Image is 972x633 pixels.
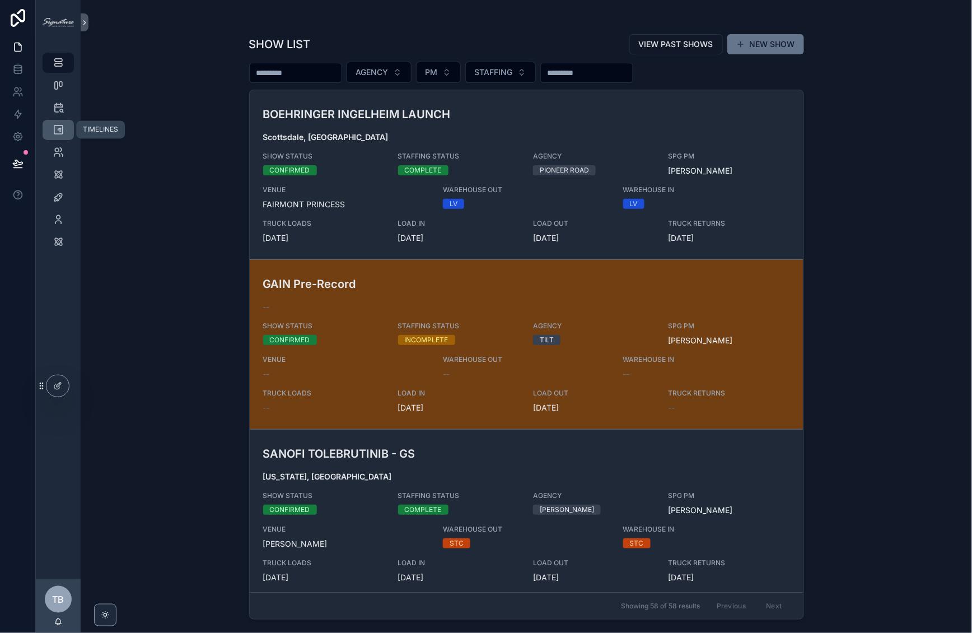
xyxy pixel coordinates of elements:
[250,429,803,599] a: SANOFI TOLEBRUTINIB - GS[US_STATE], [GEOGRAPHIC_DATA]SHOW STATUSCONFIRMEDSTAFFING STATUSCOMPLETEA...
[250,90,803,259] a: BOEHRINGER INGELHEIM LAUNCHScottsdale, [GEOGRAPHIC_DATA]SHOW STATUSCONFIRMEDSTAFFING STATUSCOMPLE...
[668,152,789,161] span: SPG PM
[398,572,520,583] span: [DATE]
[533,219,655,228] span: LOAD OUT
[263,219,385,228] span: TRUCK LOADS
[398,389,520,398] span: LOAD IN
[270,165,310,175] div: CONFIRMED
[405,165,442,175] div: COMPLETE
[263,152,385,161] span: SHOW STATUS
[668,491,789,500] span: SPG PM
[727,34,804,54] button: NEW SHOW
[263,106,610,123] h3: BOEHRINGER INGELHEIM LAUNCH
[36,45,81,267] div: scrollable content
[629,34,723,54] button: VIEW PAST SHOWS
[263,491,385,500] span: SHOW STATUS
[630,538,644,548] div: STC
[443,355,610,364] span: WAREHOUSE OUT
[263,402,270,413] span: --
[533,402,655,413] span: [DATE]
[263,572,385,583] span: [DATE]
[621,602,700,611] span: Showing 58 of 58 results
[398,152,520,161] span: STAFFING STATUS
[263,389,385,398] span: TRUCK LOADS
[623,369,630,380] span: --
[249,36,311,52] h1: SHOW LIST
[443,185,610,194] span: WAREHOUSE OUT
[398,558,520,567] span: LOAD IN
[263,301,270,313] span: --
[668,219,789,228] span: TRUCK RETURNS
[270,505,310,515] div: CONFIRMED
[250,259,803,429] a: GAIN Pre-Record--SHOW STATUSCONFIRMEDSTAFFING STATUSINCOMPLETEAGENCYTILTSPG PM[PERSON_NAME]VENUE-...
[465,62,536,83] button: Select Button
[398,219,520,228] span: LOAD IN
[668,165,732,176] a: [PERSON_NAME]
[263,185,430,194] span: VENUE
[263,322,385,331] span: SHOW STATUS
[347,62,412,83] button: Select Button
[398,491,520,500] span: STAFFING STATUS
[533,572,655,583] span: [DATE]
[475,67,513,78] span: STAFFING
[263,558,385,567] span: TRUCK LOADS
[668,402,675,413] span: --
[533,232,655,244] span: [DATE]
[263,199,430,210] span: FAIRMONT PRINCESS
[263,445,610,462] h3: SANOFI TOLEBRUTINIB - GS
[668,505,732,516] a: [PERSON_NAME]
[263,276,610,292] h3: GAIN Pre-Record
[405,335,448,345] div: INCOMPLETE
[398,322,520,331] span: STAFFING STATUS
[668,322,789,331] span: SPG PM
[416,62,461,83] button: Select Button
[668,558,789,567] span: TRUCK RETURNS
[540,335,554,345] div: TILT
[668,232,789,244] span: [DATE]
[668,335,732,346] a: [PERSON_NAME]
[450,538,464,548] div: STC
[443,369,450,380] span: --
[398,232,520,244] span: [DATE]
[398,402,520,413] span: [DATE]
[263,355,430,364] span: VENUE
[540,165,589,175] div: PIONEER ROAD
[53,593,64,606] span: TB
[43,18,74,27] img: App logo
[630,199,638,209] div: LV
[426,67,438,78] span: PM
[263,538,430,550] span: [PERSON_NAME]
[623,185,745,194] span: WAREHOUSE IN
[450,199,457,209] div: LV
[405,505,442,515] div: COMPLETE
[263,132,389,142] strong: Scottsdale, [GEOGRAPHIC_DATA]
[533,491,655,500] span: AGENCY
[443,525,610,534] span: WAREHOUSE OUT
[270,335,310,345] div: CONFIRMED
[533,152,655,161] span: AGENCY
[540,505,594,515] div: [PERSON_NAME]
[263,472,392,481] strong: [US_STATE], [GEOGRAPHIC_DATA]
[623,525,745,534] span: WAREHOUSE IN
[639,39,713,50] span: VIEW PAST SHOWS
[263,369,270,380] span: --
[668,389,789,398] span: TRUCK RETURNS
[668,572,789,583] span: [DATE]
[83,125,118,134] div: TIMELINES
[533,558,655,567] span: LOAD OUT
[533,389,655,398] span: LOAD OUT
[533,322,655,331] span: AGENCY
[356,67,389,78] span: AGENCY
[623,355,745,364] span: WAREHOUSE IN
[263,232,385,244] span: [DATE]
[263,525,430,534] span: VENUE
